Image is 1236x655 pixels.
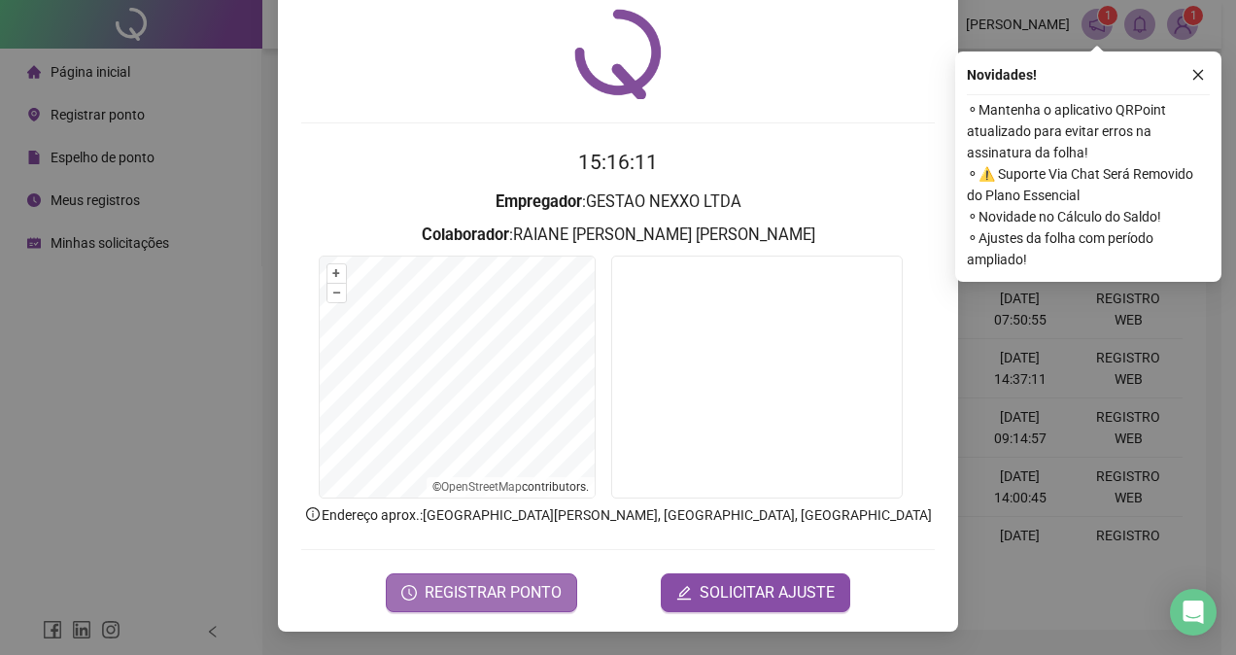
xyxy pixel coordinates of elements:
li: © contributors. [432,480,589,494]
span: ⚬ Mantenha o aplicativo QRPoint atualizado para evitar erros na assinatura da folha! [967,99,1210,163]
span: ⚬ Novidade no Cálculo do Saldo! [967,206,1210,227]
strong: Colaborador [422,225,509,244]
p: Endereço aprox. : [GEOGRAPHIC_DATA][PERSON_NAME], [GEOGRAPHIC_DATA], [GEOGRAPHIC_DATA] [301,504,935,526]
div: Open Intercom Messenger [1170,589,1217,636]
span: REGISTRAR PONTO [425,581,562,604]
span: SOLICITAR AJUSTE [700,581,835,604]
h3: : GESTAO NEXXO LTDA [301,190,935,215]
span: clock-circle [401,585,417,601]
strong: Empregador [496,192,582,211]
img: QRPoint [574,9,662,99]
button: editSOLICITAR AJUSTE [661,573,850,612]
span: info-circle [304,505,322,523]
button: – [327,284,346,302]
button: REGISTRAR PONTO [386,573,577,612]
time: 15:16:11 [578,151,658,174]
span: edit [676,585,692,601]
span: ⚬ ⚠️ Suporte Via Chat Será Removido do Plano Essencial [967,163,1210,206]
a: OpenStreetMap [441,480,522,494]
button: + [327,264,346,283]
h3: : RAIANE [PERSON_NAME] [PERSON_NAME] [301,223,935,248]
span: Novidades ! [967,64,1037,86]
span: close [1191,68,1205,82]
span: ⚬ Ajustes da folha com período ampliado! [967,227,1210,270]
